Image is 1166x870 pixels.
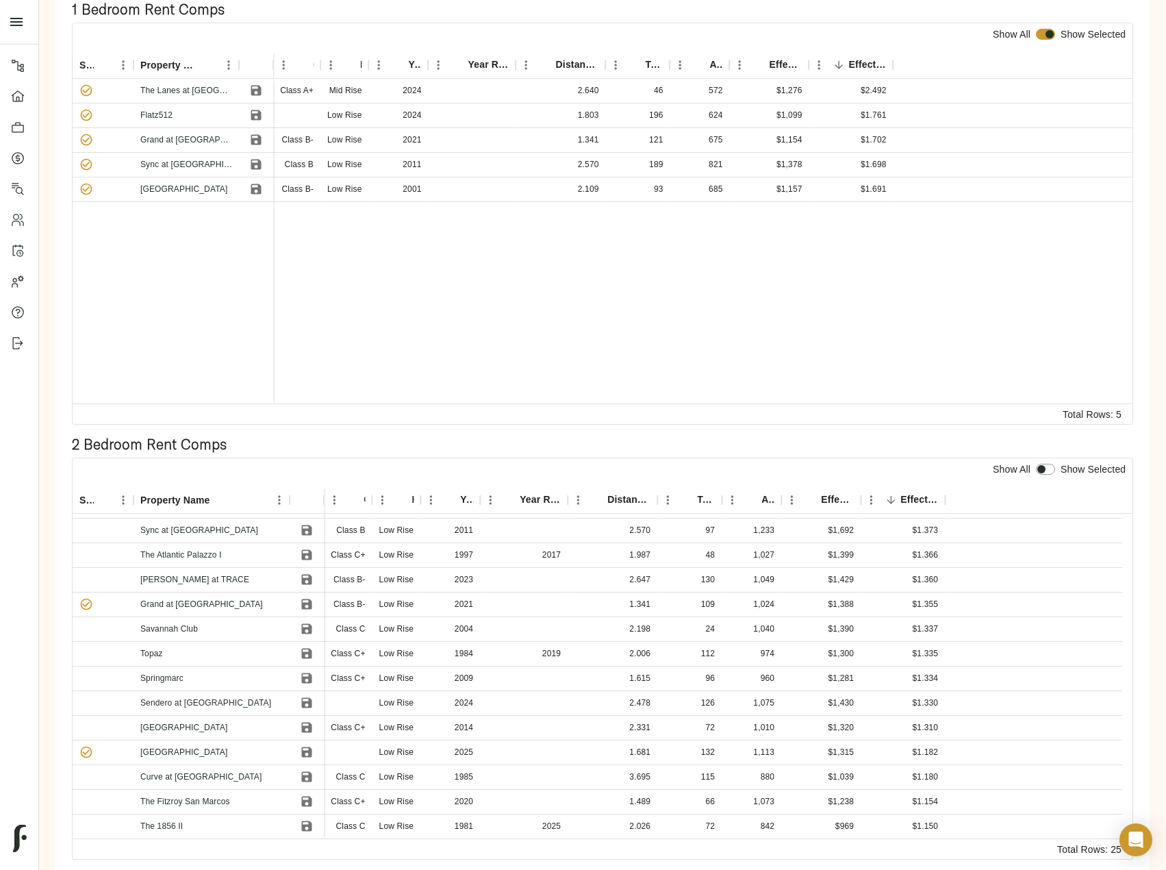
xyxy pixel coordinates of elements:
a: The Lanes at [GEOGRAPHIC_DATA] [140,86,279,95]
div: 1,027 [753,549,774,561]
div: Total Units [657,486,722,513]
p: As Of July 2025 [776,109,802,121]
div: 2017 [542,549,561,561]
div: 2009 [455,673,473,684]
p: As Of July 2025 [913,573,939,586]
div: Avg Sq Ft [722,486,781,513]
button: Menu [320,55,341,75]
div: 2025 [455,747,473,758]
button: Sort [626,55,646,75]
div: Total Units [646,51,663,78]
a: Sync at [GEOGRAPHIC_DATA] [140,525,258,535]
div: 1.341 [578,134,599,146]
p: As Of July 2025 [828,672,854,684]
div: Open Intercom Messenger [1119,823,1152,856]
button: Menu [568,490,588,510]
p: As Of July 2025 [828,795,854,808]
div: Selected? [79,52,94,79]
div: 1,233 [753,525,774,536]
p: Class B- [281,134,314,146]
div: 1,040 [753,623,774,635]
div: 2024 [455,697,473,709]
div: Effective Rent [781,486,861,513]
p: As Of July 2025 [913,795,939,808]
a: The 1856 II [140,821,183,831]
div: 2021 [455,599,473,610]
button: Sort [199,55,218,75]
p: Class B- [333,573,366,586]
p: Class C [336,623,366,635]
div: 974 [761,648,774,660]
button: Save [296,791,317,812]
a: Topaz [140,649,163,658]
div: Low Rise [379,747,414,758]
button: Save [296,693,317,713]
button: Menu [480,490,500,510]
div: Low Rise [379,648,414,660]
div: 97 [705,525,715,536]
div: 96 [705,673,715,684]
div: Effective Rent [730,51,809,78]
div: Year Built [460,486,473,513]
div: Total Rows: 5 [1063,408,1121,421]
button: Menu [429,55,449,75]
button: Save [296,619,317,639]
div: 189 [649,159,663,171]
button: Menu [670,55,691,75]
button: Sort [449,55,468,75]
p: As Of July 2025 [828,573,854,586]
p: As Of July 2025 [913,549,939,561]
div: 2.478 [629,697,650,709]
button: Sort [94,490,113,510]
button: Save [246,105,266,125]
p: $1,388 [828,598,854,610]
p: Class C+ [331,672,365,684]
a: [GEOGRAPHIC_DATA] [140,723,227,732]
div: Property Name [140,52,199,79]
button: Menu [781,490,802,510]
h2: 1 Bedroom Rent Comps [72,1,1133,18]
div: 66 [705,796,715,808]
div: 2020 [455,796,473,808]
p: As Of July 2025 [828,697,854,709]
p: As Of July 2025 [776,134,802,146]
div: Distance (miles) [556,51,599,78]
button: Sort [393,490,412,510]
div: 2025 [542,821,561,832]
button: Sort [881,490,900,510]
div: Low Rise [379,525,414,536]
div: 1.341 [629,599,650,610]
div: 624 [709,110,722,121]
div: 2014 [455,722,473,734]
div: 112 [701,648,715,660]
button: Menu [113,55,134,75]
div: 2.026 [629,821,650,832]
p: Class B- [281,183,314,195]
div: 1997 [455,549,473,561]
button: Save [296,520,317,540]
a: Sendero at [GEOGRAPHIC_DATA] [140,698,271,708]
p: As Of July 2025 [861,158,887,171]
div: Avg Sq Ft [670,51,730,78]
button: Save [296,717,317,738]
div: 24 [705,623,715,635]
div: Distance (miles) [607,486,650,513]
div: Height [372,486,421,513]
button: Sort [210,490,229,510]
p: Class C [336,820,366,832]
p: Class B [285,158,314,171]
p: As Of July 2025 [828,647,854,660]
h2: 2 Bedroom Rent Comps [72,436,1133,453]
button: Save [296,569,317,590]
button: Sort [830,55,849,75]
div: Height [320,51,369,78]
p: As Of July 2025 [913,820,939,832]
div: 3.695 [629,771,650,783]
div: Low Rise [379,574,414,586]
div: 1985 [455,771,473,783]
button: Sort [691,55,710,75]
p: As Of July 2025 [913,771,939,783]
button: Save [296,643,317,664]
div: Low Rise [379,722,414,734]
p: As Of July 2025 [776,183,802,195]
